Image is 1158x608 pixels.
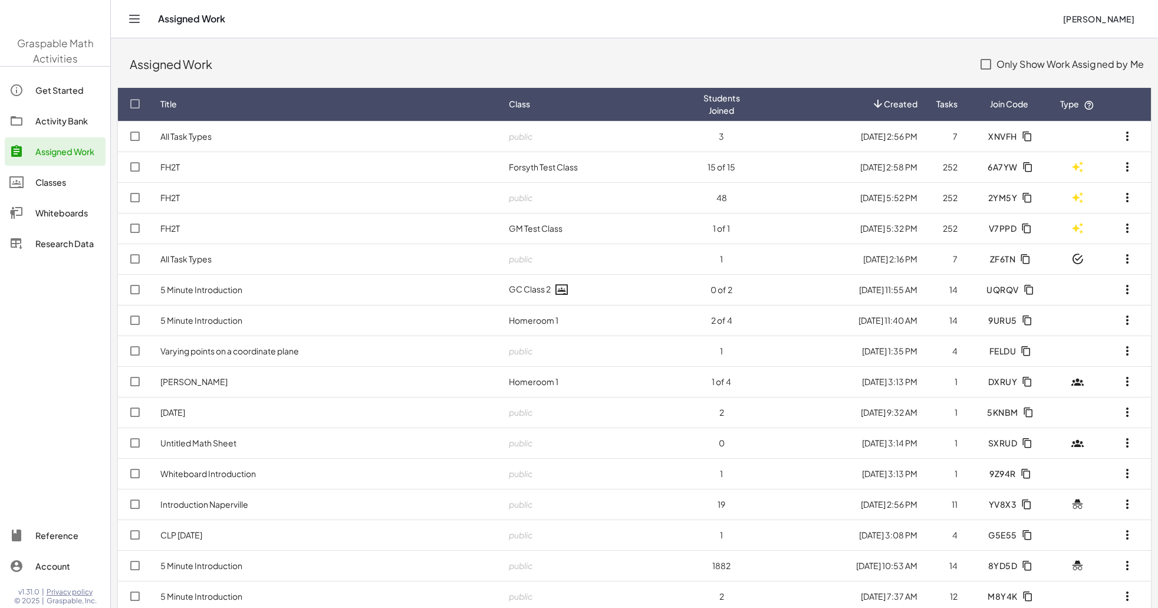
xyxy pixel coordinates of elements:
span: public [509,254,533,264]
span: public [509,131,533,142]
span: SXRUD [988,438,1017,448]
button: 5KNBM [978,402,1041,423]
td: 1 of 4 [694,366,749,397]
td: 1 [694,520,749,550]
span: public [509,438,533,448]
span: | [42,596,44,606]
a: Classes [5,168,106,196]
div: Reference [35,528,101,543]
a: CLP [DATE] [160,530,202,540]
a: 5 Minute Introduction [160,315,242,326]
span: ZF6TN [989,254,1015,264]
td: [DATE] 3:14 PM [749,428,927,458]
div: Assigned Work [35,144,101,159]
div: Account [35,559,101,573]
span: public [509,499,533,510]
span: © 2025 [14,596,40,606]
button: DXRUY [978,371,1039,392]
button: FELDU [979,340,1038,361]
td: 1882 [694,550,749,581]
td: 1 [694,458,749,489]
a: All Task Types [160,254,212,264]
span: public [509,468,533,479]
a: FH2T [160,192,180,203]
td: [DATE] 5:32 PM [749,213,927,244]
span: [PERSON_NAME] [1062,14,1134,24]
span: Type [1060,98,1094,109]
a: Whiteboard Introduction [160,468,256,479]
a: Get Started [5,76,106,104]
a: FH2T [160,162,180,172]
span: V7PPD [988,223,1016,234]
td: 4 [927,336,967,366]
span: DXRUY [988,376,1017,387]
a: 5 Minute Introduction [160,560,242,571]
td: 0 of 2 [694,274,749,305]
span: 5KNBM [987,407,1018,418]
td: [DATE] 2:16 PM [749,244,927,274]
span: public [509,530,533,540]
a: Untitled Math Sheet [160,438,236,448]
a: All Task Types [160,131,212,142]
button: SXRUD [978,432,1039,453]
div: Research Data [35,236,101,251]
a: Varying points on a coordinate plane [160,346,299,356]
td: 14 [927,305,967,336]
td: 1 [927,428,967,458]
td: [DATE] 5:52 PM [749,182,927,213]
td: 19 [694,489,749,520]
button: M8Y4K [978,586,1040,607]
span: Class [509,98,530,110]
td: [DATE] 3:13 PM [749,366,927,397]
td: [DATE] 2:56 PM [749,121,927,152]
a: 5 Minute Introduction [160,284,242,295]
span: public [509,560,533,571]
td: 1 [694,244,749,274]
div: Assigned Work [130,56,968,73]
td: 11 [927,489,967,520]
td: 14 [927,550,967,581]
td: [DATE] 2:56 PM [749,489,927,520]
span: G5E55 [988,530,1017,540]
span: public [509,346,533,356]
button: UQRQV [977,279,1041,300]
td: 252 [927,213,967,244]
td: 252 [927,182,967,213]
span: YV8X3 [988,499,1016,510]
td: 252 [927,152,967,182]
span: 8YD5D [988,560,1017,571]
span: Tasks [936,98,958,110]
span: 9URU5 [988,315,1017,326]
td: [DATE] 1:35 PM [749,336,927,366]
td: 2 [694,397,749,428]
button: Toggle navigation [125,9,144,28]
td: [DATE] 3:08 PM [749,520,927,550]
span: UQRQV [986,284,1019,295]
td: [DATE] 10:53 AM [749,550,927,581]
span: 6A7YW [988,162,1018,172]
button: G5E55 [979,524,1039,545]
td: [DATE] 2:58 PM [749,152,927,182]
td: GC Class 2 [499,274,694,305]
button: XNVFH [979,126,1039,147]
td: 2 of 4 [694,305,749,336]
button: ZF6TN [980,248,1038,270]
a: Whiteboards [5,199,106,227]
button: 9URU5 [979,310,1039,331]
span: 2YM5Y [988,192,1017,203]
a: Assigned Work [5,137,106,166]
td: 1 [694,336,749,366]
td: 3 [694,121,749,152]
td: Forsyth Test Class [499,152,694,182]
a: FH2T [160,223,180,234]
td: 1 [927,397,967,428]
span: Created [884,98,917,110]
td: GM Test Class [499,213,694,244]
button: 8YD5D [978,555,1039,576]
td: 0 [694,428,749,458]
button: 9Z94R [980,463,1038,484]
a: Introduction Naperville [160,499,248,510]
a: 5 Minute Introduction [160,591,242,602]
td: 7 [927,244,967,274]
button: [PERSON_NAME] [1053,8,1144,29]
